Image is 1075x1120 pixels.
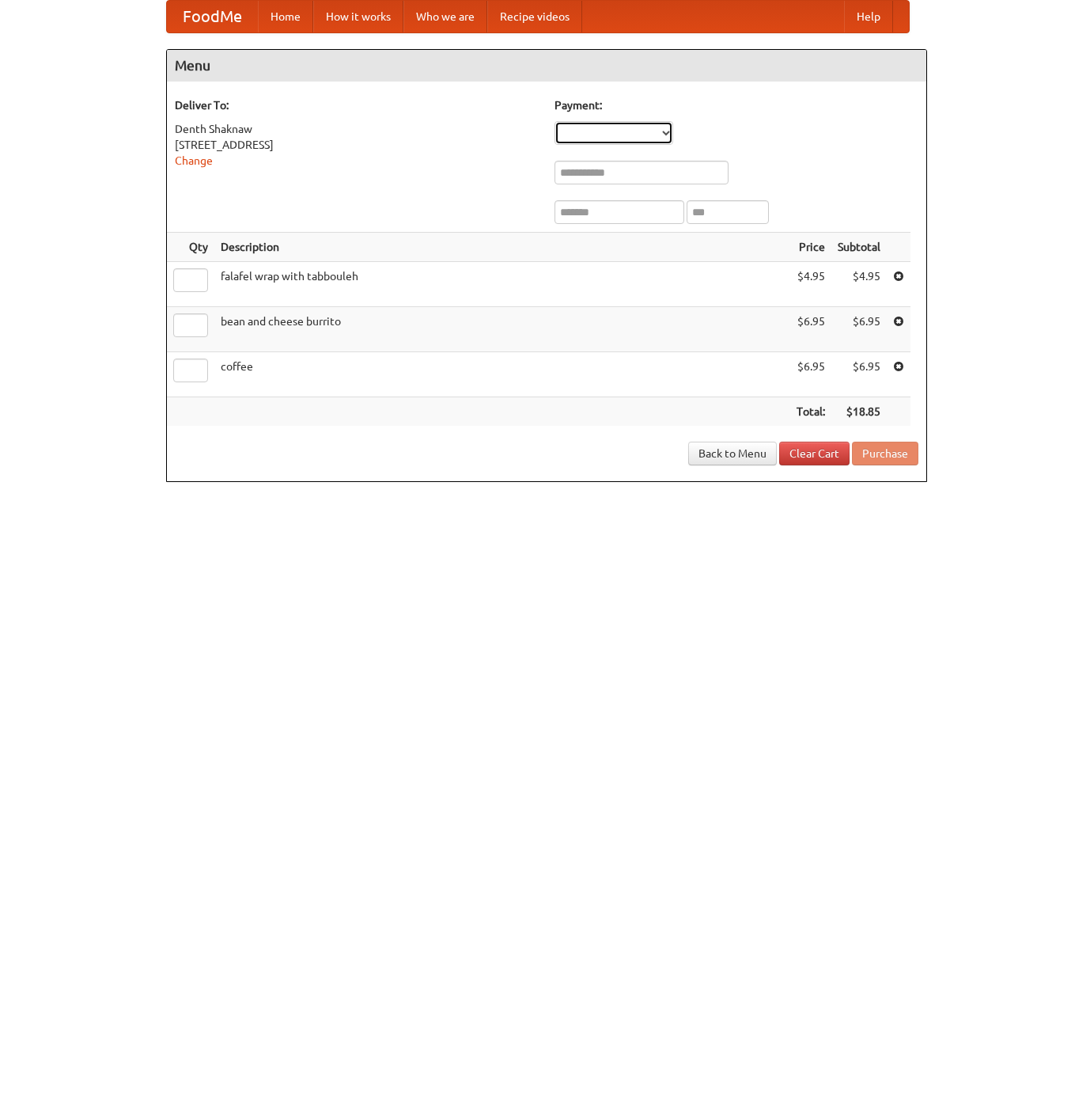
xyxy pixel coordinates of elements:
[167,1,258,32] a: FoodMe
[214,307,790,352] td: bean and cheese burrito
[790,233,831,262] th: Price
[214,262,790,307] td: falafel wrap with tabbouleh
[555,97,918,113] h5: Payment:
[790,262,831,307] td: $4.95
[167,233,214,262] th: Qty
[779,442,850,465] a: Clear Cart
[175,97,539,113] h5: Deliver To:
[852,442,918,465] button: Purchase
[831,262,887,307] td: $4.95
[688,442,777,465] a: Back to Menu
[175,121,539,137] div: Denth Shaknaw
[403,1,487,32] a: Who we are
[175,137,539,153] div: [STREET_ADDRESS]
[313,1,403,32] a: How it works
[167,50,926,82] h4: Menu
[831,307,887,352] td: $6.95
[831,352,887,397] td: $6.95
[790,352,831,397] td: $6.95
[790,397,831,427] th: Total:
[487,1,582,32] a: Recipe videos
[175,154,213,167] a: Change
[214,352,790,397] td: coffee
[831,233,887,262] th: Subtotal
[844,1,893,32] a: Help
[790,307,831,352] td: $6.95
[831,397,887,427] th: $18.85
[258,1,313,32] a: Home
[214,233,790,262] th: Description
